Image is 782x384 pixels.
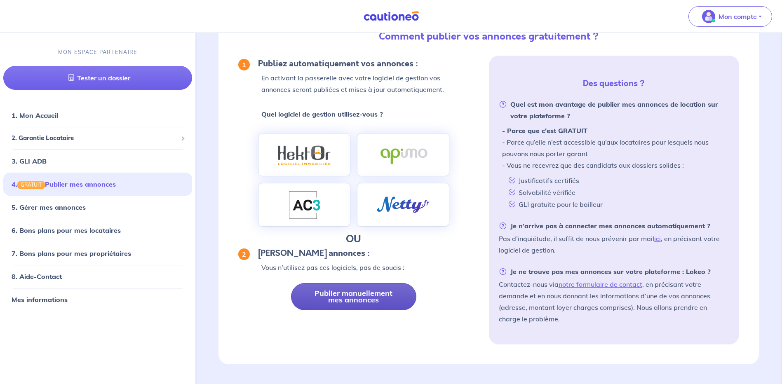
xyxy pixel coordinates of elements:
[261,72,469,95] p: En activant la passerelle avec votre logiciel de gestion vos annonces seront publiées et mises à ...
[3,222,192,239] div: 6. Bons plans pour mes locataires
[3,245,192,262] div: 7. Bons plans pour mes propriétaires
[261,110,383,118] strong: Quel logiciel de gestion utilisez-vous ?
[12,203,86,211] a: 5. Gérer mes annonces
[12,226,121,234] a: 6. Bons plans pour mes locataires
[502,198,729,210] li: GLI gratuite pour le bailleur
[559,280,642,288] a: notre formulaire de contact
[354,133,453,177] a: logo-apimo.png
[719,12,757,21] p: Mon compte
[261,262,469,273] p: Vous n’utilisez pas ces logiciels, pas de soucis :
[499,98,729,122] strong: Quel est mon avantage de publier mes annonces de location sur votre plateforme ?
[255,183,354,227] a: logo-AC3.png
[373,193,434,217] img: logo-netty.png
[3,66,192,90] a: Tester un dossier
[688,6,772,27] button: illu_account_valid_menu.svgMon compte
[288,189,321,221] img: logo-AC3.png
[12,157,47,165] a: 3. GLI ADB
[12,133,178,143] span: 2. Garantie Locataire
[3,176,192,192] div: 4.GRATUITPublier mes annonces
[3,107,192,124] div: 1. Mon Accueil
[502,174,729,186] li: Justificatifs certifiés
[361,30,616,42] h4: Comment publier vos annonces gratuitement ?
[3,291,192,308] div: Mes informations
[12,249,131,258] a: 7. Bons plans pour mes propriétaires
[499,266,729,325] li: Contactez-nous via , en précisant votre demande et en nous donnant les informations d’une de vos ...
[502,125,587,136] strong: - Parce que c'est GRATUIT
[277,142,331,168] img: logo-hektor.png
[12,111,58,119] a: 1. Mon Accueil
[3,268,192,285] div: 8. Aide-Contact
[654,234,661,243] a: ici
[3,130,192,146] div: 2. Garantie Locataire
[12,180,116,188] a: 4.GRATUITPublier mes annonces
[12,295,68,304] a: Mes informations
[58,48,138,56] p: MON ESPACE PARTENAIRE
[702,10,715,23] img: illu_account_valid_menu.svg
[12,272,62,281] a: 8. Aide-Contact
[374,138,432,172] img: logo-apimo.png
[360,11,422,21] img: Cautioneo
[499,136,729,159] li: - Parce qu’elle n’est accessible qu’aux locataires pour lesquels nous pouvons nous porter garant
[354,183,453,227] a: logo-netty.png
[291,283,416,310] a: Publier manuellement mes annonces
[499,266,711,277] strong: Je ne trouve pas mes annonces sur votre plateforme : Lokeo ?
[3,153,192,169] div: 3. GLI ADB
[502,186,729,198] li: Solvabilité vérifiée
[3,199,192,215] div: 5. Gérer mes annonces
[499,220,710,232] strong: Je n’arrive pas à connecter mes annonces automatiquement ?
[499,220,729,256] li: Pas d’inquiétude, il suffit de nous prévenir par mail , en précisant votre logiciel de gestion.
[255,133,354,177] a: logo-hektor.png
[499,159,729,210] li: - Vous ne recevrez que des candidats aux dossiers solides :
[238,59,469,69] h5: Publiez automatiquement vos annonces :
[238,233,469,245] h4: OU
[238,248,469,258] h5: [PERSON_NAME] annonces :
[492,79,736,89] h5: Des questions ?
